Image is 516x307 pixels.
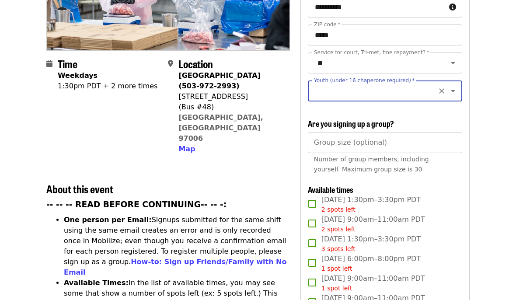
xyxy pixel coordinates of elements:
[178,120,263,150] a: [GEOGRAPHIC_DATA], [GEOGRAPHIC_DATA] 97006
[314,57,429,62] label: Service for court, Tri-met, fine repayment?
[64,223,152,231] strong: One person per Email:
[308,191,353,202] span: Available times
[308,125,394,136] span: Are you signing up a group?
[58,88,157,98] div: 1:30pm PDT + 2 more times
[178,98,282,109] div: [STREET_ADDRESS]
[308,31,462,52] input: ZIP code
[64,265,287,283] a: How-to: Sign up Friends/Family with No Email
[321,233,356,240] span: 2 spots left
[168,66,173,75] i: map-marker-alt icon
[321,261,421,280] span: [DATE] 6:00pm–8:00pm PDT
[58,63,77,78] span: Time
[321,272,352,279] span: 1 spot left
[447,64,459,76] button: Open
[58,78,98,87] strong: Weekdays
[46,66,52,75] i: calendar icon
[314,163,429,180] span: Number of group members, including yourself. Maximum group size is 30
[64,286,129,294] strong: Available Times:
[447,92,459,104] button: Open
[321,221,425,241] span: [DATE] 9:00am–11:00am PDT
[46,188,113,203] span: About this event
[321,252,356,259] span: 3 spots left
[449,10,456,18] i: circle-info icon
[436,92,448,104] button: Clear
[46,207,227,216] strong: -- -- -- READ BEFORE CONTINUING-- -- -:
[178,63,213,78] span: Location
[178,109,282,119] div: (Bus #48)
[321,292,352,299] span: 1 spot left
[178,151,195,161] button: Map
[321,202,421,221] span: [DATE] 1:30pm–3:30pm PDT
[321,241,421,261] span: [DATE] 1:30pm–3:30pm PDT
[314,85,415,90] label: Youth (under 16 chaperone required)
[321,280,425,300] span: [DATE] 9:00am–11:00am PDT
[314,1,357,6] label: Mobile number
[308,139,462,160] input: [object Object]
[64,222,290,285] li: Signups submitted for the same shift using the same email creates an error and is only recorded o...
[321,213,356,220] span: 2 spots left
[314,29,340,34] label: ZIP code
[178,152,195,160] span: Map
[308,3,446,24] input: Mobile number
[178,78,260,97] strong: [GEOGRAPHIC_DATA] (503-972-2993)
